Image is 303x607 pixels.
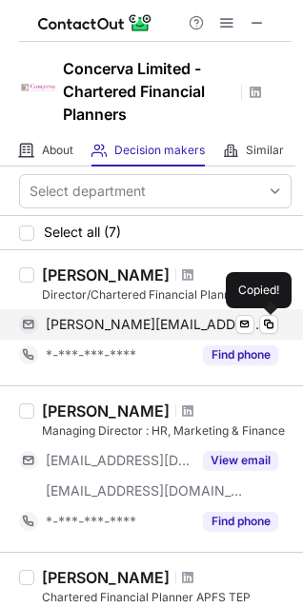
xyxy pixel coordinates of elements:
[46,482,244,499] span: [EMAIL_ADDRESS][DOMAIN_NAME]
[38,11,152,34] img: ContactOut v5.3.10
[42,589,292,606] div: Chartered Financial Planner APFS TEP
[203,345,278,364] button: Reveal Button
[30,182,146,201] div: Select department
[19,69,57,108] img: 1ee42204b18e0e7811a65c7b6acf089e
[46,452,192,469] span: [EMAIL_ADDRESS][DOMAIN_NAME]
[44,225,121,240] span: Select all (7)
[42,422,292,440] div: Managing Director : HR, Marketing & Finance
[42,401,170,421] div: [PERSON_NAME]
[203,512,278,531] button: Reveal Button
[246,143,284,158] span: Similar
[114,143,205,158] span: Decision makers
[63,57,234,126] h1: Concerva Limited - Chartered Financial Planners
[42,568,170,587] div: [PERSON_NAME]
[42,265,170,284] div: [PERSON_NAME]
[46,316,264,333] span: [PERSON_NAME][EMAIL_ADDRESS][DOMAIN_NAME]
[42,286,292,303] div: Director/Chartered Financial Planner - APFS
[42,143,73,158] span: About
[203,451,278,470] button: Reveal Button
